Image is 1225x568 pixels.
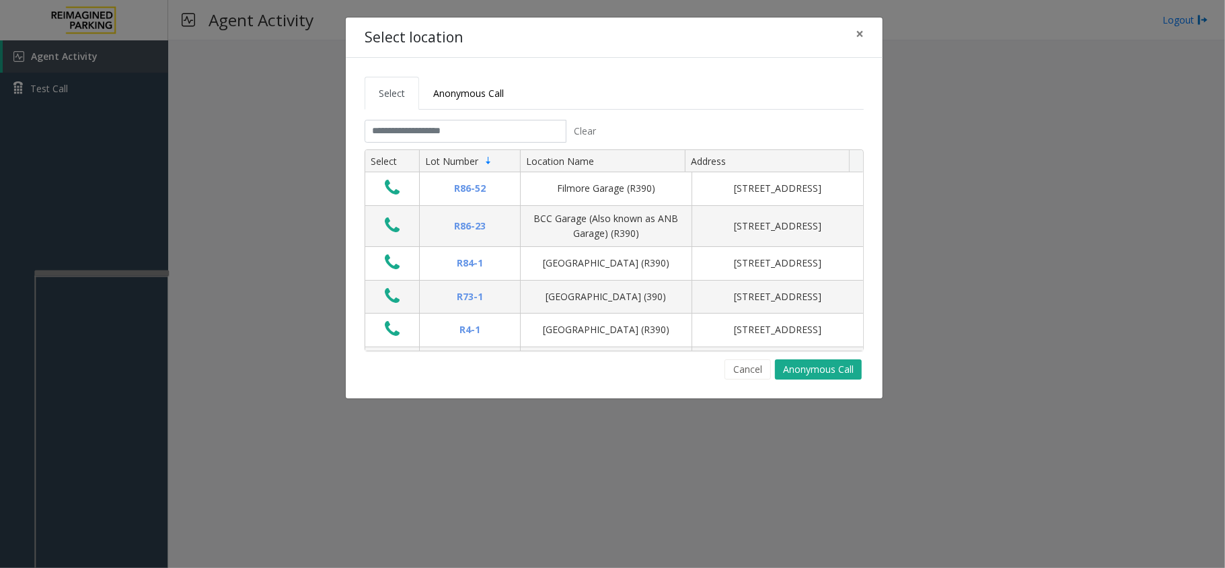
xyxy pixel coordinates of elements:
div: [STREET_ADDRESS] [700,219,855,234]
div: [GEOGRAPHIC_DATA] (R390) [529,322,683,337]
div: [STREET_ADDRESS] [700,322,855,337]
div: Filmore Garage (R390) [529,181,683,196]
span: × [856,24,864,43]
div: [STREET_ADDRESS] [700,289,855,304]
div: [STREET_ADDRESS] [700,256,855,271]
div: [STREET_ADDRESS] [700,181,855,196]
div: [GEOGRAPHIC_DATA] (390) [529,289,683,304]
span: Anonymous Call [433,87,504,100]
div: R73-1 [428,289,512,304]
div: R4-1 [428,322,512,337]
div: R86-23 [428,219,512,234]
div: Data table [365,150,863,351]
span: Address [691,155,726,168]
ul: Tabs [365,77,864,110]
span: Sortable [483,155,494,166]
div: [GEOGRAPHIC_DATA] (R390) [529,256,683,271]
div: BCC Garage (Also known as ANB Garage) (R390) [529,211,683,242]
div: R84-1 [428,256,512,271]
span: Location Name [526,155,594,168]
button: Clear [566,120,604,143]
div: R86-52 [428,181,512,196]
h4: Select location [365,27,463,48]
button: Cancel [725,359,771,380]
button: Close [846,17,873,50]
span: Select [379,87,405,100]
th: Select [365,150,419,173]
button: Anonymous Call [775,359,862,380]
span: Lot Number [425,155,478,168]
